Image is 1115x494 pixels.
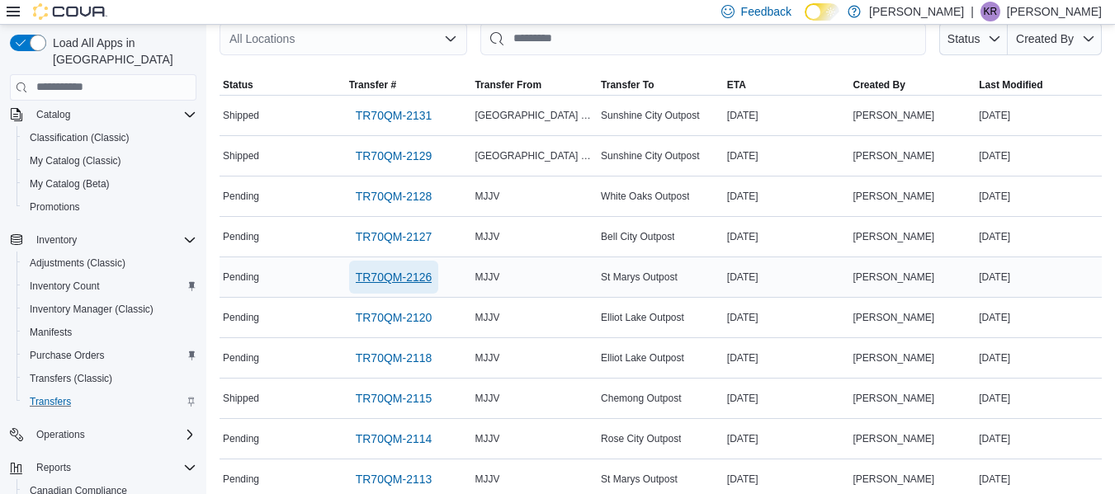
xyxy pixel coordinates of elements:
span: [PERSON_NAME] [853,271,935,284]
input: This is a search bar. After typing your query, hit enter to filter the results lower in the page. [480,22,926,55]
a: TR70QM-2129 [349,139,439,172]
a: TR70QM-2127 [349,220,439,253]
span: [PERSON_NAME] [853,230,935,243]
button: Status [939,22,1008,55]
span: [PERSON_NAME] [853,351,935,365]
span: Transfers (Classic) [23,369,196,388]
span: Load All Apps in [GEOGRAPHIC_DATA] [46,35,196,68]
span: [PERSON_NAME] [853,311,935,324]
span: Elliot Lake Outpost [601,351,684,365]
span: MJJV [475,190,499,203]
a: Transfers (Classic) [23,369,119,388]
div: [DATE] [976,308,1102,327]
span: Inventory Count [23,276,196,296]
div: [DATE] [976,348,1102,368]
span: Transfer # [349,78,396,92]
span: Feedback [741,3,791,20]
span: Operations [36,428,85,441]
span: Reports [30,458,196,478]
span: TR70QM-2127 [356,228,432,245]
span: KR [984,2,998,21]
button: Inventory Count [17,275,203,298]
span: Sunshine City Outpost [601,109,699,122]
span: TR70QM-2129 [356,148,432,164]
div: [DATE] [976,388,1102,408]
button: Transfers (Classic) [17,367,203,390]
a: Inventory Count [23,276,106,296]
div: [DATE] [724,348,850,368]
span: Inventory Manager (Classic) [23,299,196,319]
button: Inventory [3,228,203,252]
span: My Catalog (Classic) [23,151,196,171]
span: [PERSON_NAME] [853,432,935,445]
div: [DATE] [724,388,850,408]
a: Classification (Classic) [23,128,136,148]
span: [GEOGRAPHIC_DATA] Outpost [475,149,594,162]
div: [DATE] [724,469,850,489]
span: Shipped [223,392,259,405]
button: Catalog [30,105,77,125]
div: [DATE] [976,469,1102,489]
span: Transfers [23,392,196,412]
button: Reports [30,458,78,478]
button: Classification (Classic) [17,126,203,149]
span: Shipped [223,149,259,162]
input: Dark Mode [805,3,839,21]
button: Adjustments (Classic) [17,252,203,275]
button: Created By [850,75,976,95]
span: MJJV [475,271,499,284]
span: TR70QM-2131 [356,107,432,124]
span: Created By [1016,32,1074,45]
a: My Catalog (Classic) [23,151,128,171]
a: Promotions [23,197,87,217]
span: [GEOGRAPHIC_DATA] Outpost [475,109,594,122]
span: Purchase Orders [30,349,105,362]
span: Chemong Outpost [601,392,681,405]
a: TR70QM-2128 [349,180,439,213]
div: [DATE] [724,267,850,287]
button: Transfer From [471,75,598,95]
a: TR70QM-2115 [349,382,439,415]
a: TR70QM-2131 [349,99,439,132]
span: Bell City Outpost [601,230,674,243]
button: Inventory Manager (Classic) [17,298,203,321]
button: Catalog [3,103,203,126]
a: Manifests [23,322,78,342]
button: Transfers [17,390,203,413]
span: MJJV [475,230,499,243]
button: Operations [30,425,92,445]
span: TR70QM-2114 [356,430,432,447]
span: Promotions [23,197,196,217]
div: [DATE] [724,429,850,449]
span: Adjustments (Classic) [23,253,196,273]
a: Inventory Manager (Classic) [23,299,160,319]
a: TR70QM-2118 [349,341,439,374]
span: My Catalog (Beta) [30,177,110,191]
span: Created By [853,78,905,92]
button: My Catalog (Classic) [17,149,203,172]
span: TR70QM-2115 [356,390,432,407]
div: [DATE] [976,429,1102,449]
p: [PERSON_NAME] [1007,2,1102,21]
div: [DATE] [724,308,850,327]
span: Classification (Classic) [30,131,130,144]
button: Inventory [30,230,83,250]
span: MJJV [475,473,499,486]
p: [PERSON_NAME] [869,2,964,21]
button: Transfer To [598,75,724,95]
span: Adjustments (Classic) [30,256,125,270]
span: Inventory Count [30,280,100,293]
a: Adjustments (Classic) [23,253,132,273]
span: TR70QM-2118 [356,350,432,366]
span: [PERSON_NAME] [853,190,935,203]
button: Transfer # [346,75,472,95]
span: Transfers (Classic) [30,372,112,385]
span: Pending [223,230,259,243]
button: Promotions [17,195,203,219]
a: TR70QM-2114 [349,422,439,455]
span: Elliot Lake Outpost [601,311,684,324]
span: Sunshine City Outpost [601,149,699,162]
span: [PERSON_NAME] [853,109,935,122]
span: TR70QM-2128 [356,188,432,205]
div: [DATE] [724,146,850,166]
